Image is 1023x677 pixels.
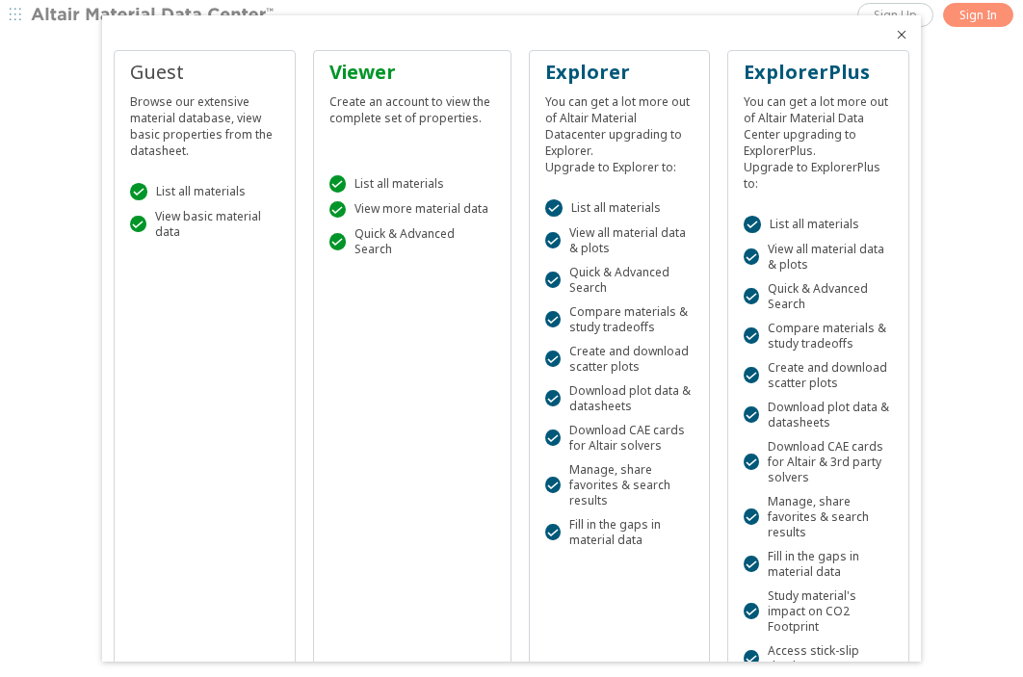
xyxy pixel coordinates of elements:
[545,430,561,447] div: 
[545,524,561,541] div: 
[545,390,561,407] div: 
[744,360,892,391] div: Create and download scatter plots
[329,86,495,126] div: Create an account to view the complete set of properties.
[744,406,759,424] div: 
[545,423,694,454] div: Download CAE cards for Altair solvers
[545,59,694,86] div: Explorer
[545,304,694,335] div: Compare materials & study tradeoffs
[744,216,761,233] div: 
[744,439,892,485] div: Download CAE cards for Altair & 3rd party solvers
[744,556,759,573] div: 
[744,216,892,233] div: List all materials
[744,603,759,620] div: 
[545,344,694,375] div: Create and download scatter plots
[130,86,278,159] div: Browse our extensive material database, view basic properties from the datasheet.
[329,201,495,219] div: View more material data
[744,367,759,384] div: 
[894,27,909,42] button: Close
[545,517,694,548] div: Fill in the gaps in material data
[545,477,561,494] div: 
[744,400,892,430] div: Download plot data & datasheets
[329,175,347,193] div: 
[744,242,892,273] div: View all material data & plots
[744,248,759,266] div: 
[329,59,495,86] div: Viewer
[545,272,561,289] div: 
[744,508,759,526] div: 
[545,383,694,414] div: Download plot data & datasheets
[744,454,759,471] div: 
[130,216,145,233] div: 
[329,226,495,257] div: Quick & Advanced Search
[545,311,561,328] div: 
[329,233,347,250] div: 
[744,549,892,580] div: Fill in the gaps in material data
[329,201,347,219] div: 
[744,650,759,667] div: 
[545,225,694,256] div: View all material data & plots
[130,209,278,240] div: View basic material data
[545,199,563,217] div: 
[545,265,694,296] div: Quick & Advanced Search
[744,494,892,540] div: Manage, share favorites & search results
[545,351,561,368] div: 
[329,175,495,193] div: List all materials
[545,462,694,508] div: Manage, share favorites & search results
[744,327,759,345] div: 
[744,321,892,352] div: Compare materials & study tradeoffs
[545,86,694,175] div: You can get a lot more out of Altair Material Datacenter upgrading to Explorer. Upgrade to Explor...
[744,59,892,86] div: ExplorerPlus
[744,281,892,312] div: Quick & Advanced Search
[744,288,759,305] div: 
[744,588,892,635] div: Study material's impact on CO2 Footprint
[545,232,561,249] div: 
[545,199,694,217] div: List all materials
[744,643,892,674] div: Access stick-slip database
[744,86,892,192] div: You can get a lot more out of Altair Material Data Center upgrading to ExplorerPlus. Upgrade to E...
[130,183,147,200] div: 
[130,59,278,86] div: Guest
[130,183,278,200] div: List all materials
